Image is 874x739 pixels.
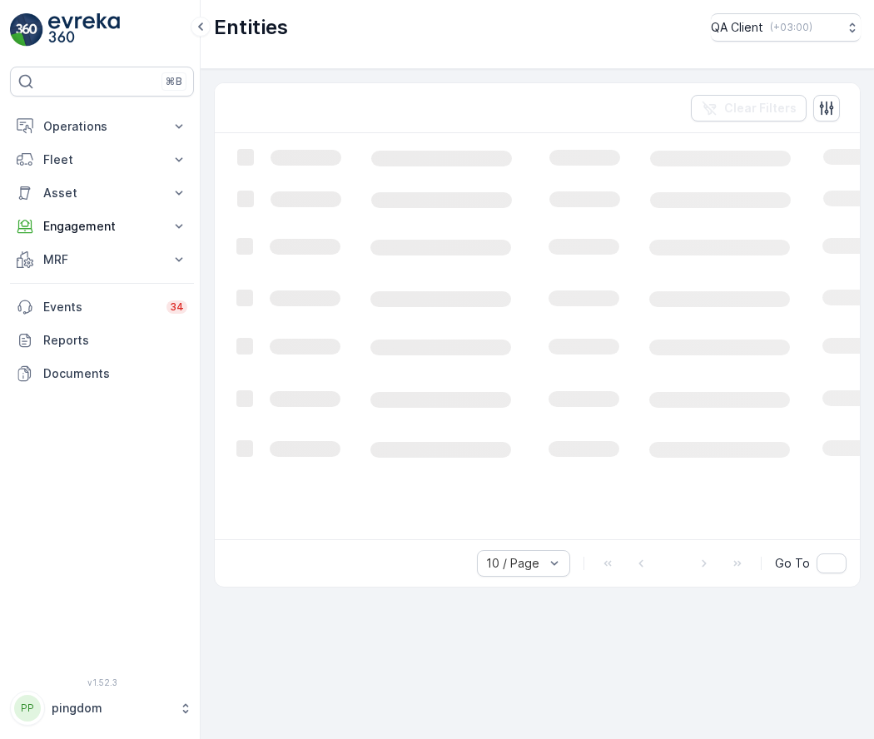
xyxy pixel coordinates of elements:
button: QA Client(+03:00) [711,13,861,42]
a: Events34 [10,290,194,324]
button: Fleet [10,143,194,176]
p: Clear Filters [724,100,797,117]
p: Operations [43,118,161,135]
p: Asset [43,185,161,201]
p: Reports [43,332,187,349]
p: QA Client [711,19,763,36]
p: Entities [214,14,288,41]
span: Go To [775,555,810,572]
button: PPpingdom [10,691,194,726]
img: logo [10,13,43,47]
div: PP [14,695,41,722]
button: Clear Filters [691,95,807,122]
button: Operations [10,110,194,143]
p: Documents [43,365,187,382]
p: Fleet [43,151,161,168]
button: Asset [10,176,194,210]
button: MRF [10,243,194,276]
img: logo_light-DOdMpM7g.png [48,13,120,47]
button: Engagement [10,210,194,243]
a: Reports [10,324,194,357]
a: Documents [10,357,194,390]
p: Events [43,299,156,315]
span: v 1.52.3 [10,677,194,687]
p: pingdom [52,700,171,717]
p: ( +03:00 ) [770,21,812,34]
p: 34 [170,300,184,314]
p: MRF [43,251,161,268]
p: ⌘B [166,75,182,88]
p: Engagement [43,218,161,235]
